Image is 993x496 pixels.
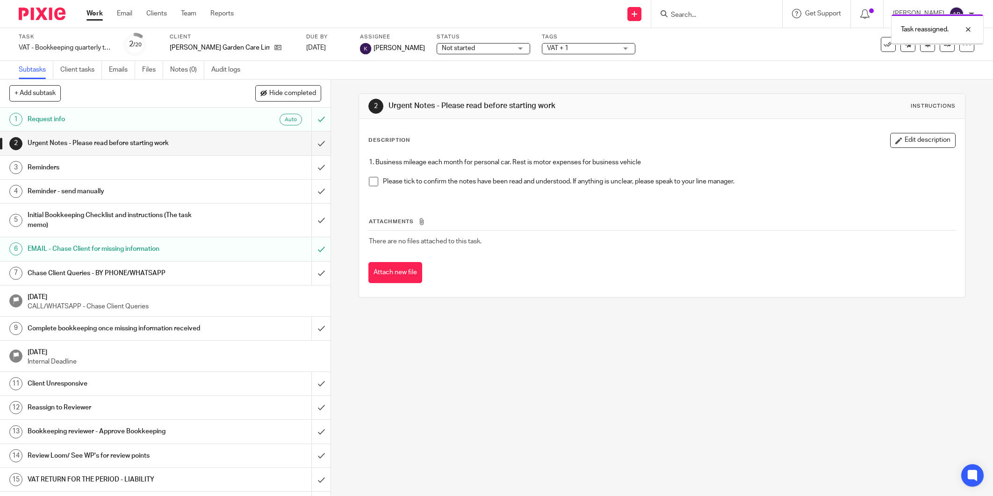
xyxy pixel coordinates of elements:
[374,44,425,53] span: [PERSON_NAME]
[170,43,270,52] p: [PERSON_NAME] Garden Care Limited
[28,424,211,438] h1: Bookkeeping reviewer - Approve Bookkeeping
[19,43,112,52] div: VAT - Bookkeeping quarterly tasks
[28,242,211,256] h1: EMAIL - Chase Client for missing information
[306,44,326,51] span: [DATE]
[142,61,163,79] a: Files
[28,357,321,366] p: Internal Deadline
[360,43,371,54] img: svg%3E
[133,42,142,47] small: /20
[383,177,955,186] p: Please tick to confirm the notes have been read and understood. If anything is unclear, please sp...
[9,473,22,486] div: 15
[280,114,302,125] div: Auto
[255,85,321,101] button: Hide completed
[368,137,410,144] p: Description
[19,33,112,41] label: Task
[389,101,682,111] h1: Urgent Notes - Please read before starting work
[911,102,956,110] div: Instructions
[949,7,964,22] img: svg%3E
[210,9,234,18] a: Reports
[368,262,422,283] button: Attach new file
[9,85,61,101] button: + Add subtask
[170,33,295,41] label: Client
[28,112,211,126] h1: Request info
[890,133,956,148] button: Edit description
[28,473,211,487] h1: VAT RETURN FOR THE PERIOD - LIABILITY
[269,90,316,97] span: Hide completed
[117,9,132,18] a: Email
[9,161,22,174] div: 3
[306,33,348,41] label: Due by
[437,33,530,41] label: Status
[28,208,211,232] h1: Initial Bookkeeping Checklist and instructions (The task memo)
[28,160,211,175] h1: Reminders
[9,185,22,198] div: 4
[211,61,247,79] a: Audit logs
[9,377,22,390] div: 11
[901,25,949,34] p: Task reassigned.
[86,9,103,18] a: Work
[170,61,204,79] a: Notes (0)
[28,266,211,280] h1: Chase Client Queries - BY PHONE/WHATSAPP
[28,377,211,391] h1: Client Unresponsive
[369,158,955,167] p: 1. Business mileage each month for personal car. Rest is motor expenses for business vehicle
[368,99,383,114] div: 2
[19,61,53,79] a: Subtasks
[146,9,167,18] a: Clients
[28,136,211,150] h1: Urgent Notes - Please read before starting work
[129,39,142,50] div: 2
[19,7,65,20] img: Pixie
[9,267,22,280] div: 7
[9,401,22,414] div: 12
[28,184,211,198] h1: Reminder - send manually
[9,137,22,150] div: 2
[369,238,482,245] span: There are no files attached to this task.
[109,61,135,79] a: Emails
[442,45,475,51] span: Not started
[181,9,196,18] a: Team
[9,242,22,255] div: 6
[28,302,321,311] p: CALL/WHATSAPP - Chase Client Queries
[360,33,425,41] label: Assignee
[60,61,102,79] a: Client tasks
[9,214,22,227] div: 5
[9,425,22,438] div: 13
[9,113,22,126] div: 1
[369,219,414,224] span: Attachments
[28,401,211,415] h1: Reassign to Reviewer
[547,45,568,51] span: VAT + 1
[28,449,211,463] h1: Review Loom/ See WP's for review points
[28,345,321,357] h1: [DATE]
[9,322,22,335] div: 9
[28,290,321,302] h1: [DATE]
[28,321,211,336] h1: Complete bookkeeping once missing information received
[9,449,22,462] div: 14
